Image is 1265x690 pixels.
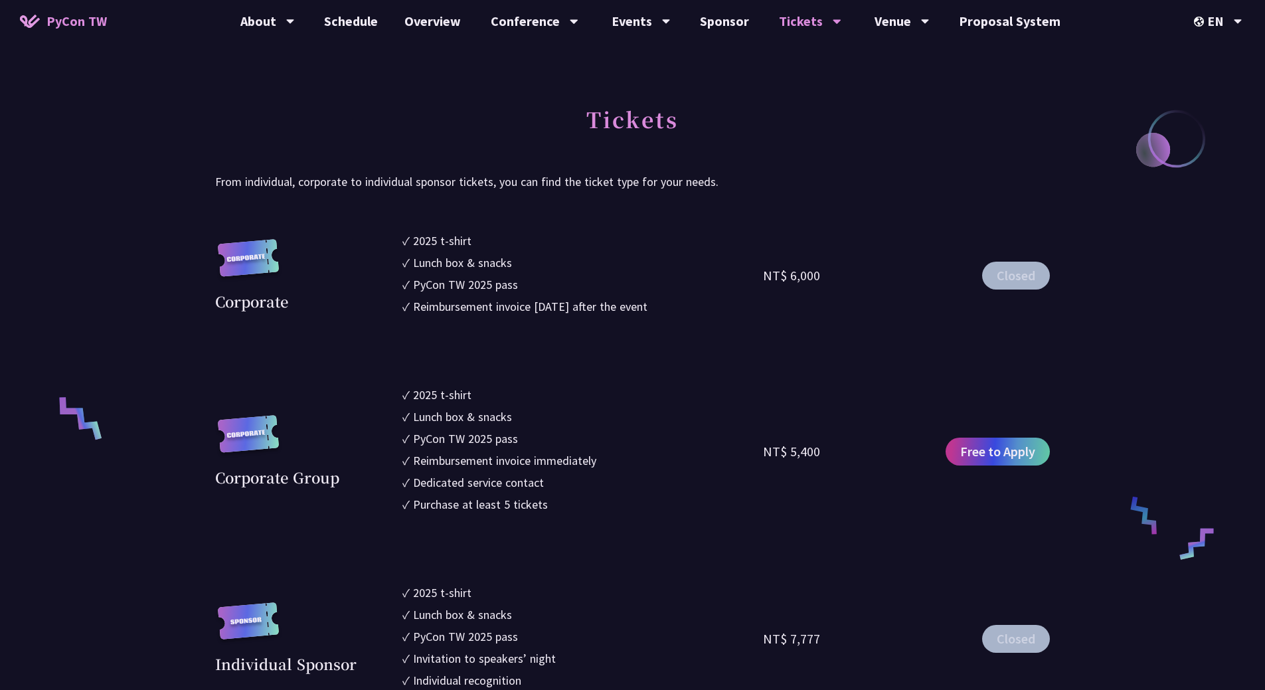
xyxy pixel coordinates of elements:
[413,254,512,272] div: Lunch box & snacks
[413,430,518,448] div: PyCon TW 2025 pass
[215,239,282,290] img: corporate.a587c14.svg
[402,452,764,470] li: ✓
[413,495,548,513] div: Purchase at least 5 tickets
[1194,17,1207,27] img: Locale Icon
[413,298,647,315] div: Reimbursement invoice [DATE] after the event
[402,671,764,689] li: ✓
[402,232,764,250] li: ✓
[215,172,1050,192] p: From individual, corporate to individual sponsor tickets, you can find the ticket type for your n...
[215,290,288,312] div: Corporate
[402,606,764,624] li: ✓
[215,653,357,675] div: Individual Sponsor
[413,606,512,624] div: Lunch box & snacks
[413,628,518,646] div: PyCon TW 2025 pass
[763,629,820,649] div: NT$ 7,777
[215,92,1050,165] h2: Tickets
[982,262,1050,290] button: Closed
[402,276,764,294] li: ✓
[960,442,1035,462] span: Free to Apply
[413,276,518,294] div: PyCon TW 2025 pass
[413,408,512,426] div: Lunch box & snacks
[402,649,764,667] li: ✓
[413,232,471,250] div: 2025 t-shirt
[402,584,764,602] li: ✓
[7,5,120,38] a: PyCon TW
[215,602,282,653] img: sponsor.43e6a3a.svg
[215,415,282,466] img: corporate.a587c14.svg
[402,254,764,272] li: ✓
[215,466,339,488] div: Corporate Group
[413,386,471,404] div: 2025 t-shirt
[402,628,764,646] li: ✓
[402,495,764,513] li: ✓
[402,386,764,404] li: ✓
[413,452,596,470] div: Reimbursement invoice immediately
[946,438,1050,466] a: Free to Apply
[413,671,521,689] div: Individual recognition
[20,15,40,28] img: Home icon of PyCon TW 2025
[402,430,764,448] li: ✓
[763,266,820,286] div: NT$ 6,000
[413,584,471,602] div: 2025 t-shirt
[413,649,556,667] div: Invitation to speakers’ night
[46,11,107,31] span: PyCon TW
[763,442,820,462] div: NT$ 5,400
[402,298,764,315] li: ✓
[413,474,544,491] div: Dedicated service contact
[402,408,764,426] li: ✓
[402,474,764,491] li: ✓
[982,625,1050,653] button: Closed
